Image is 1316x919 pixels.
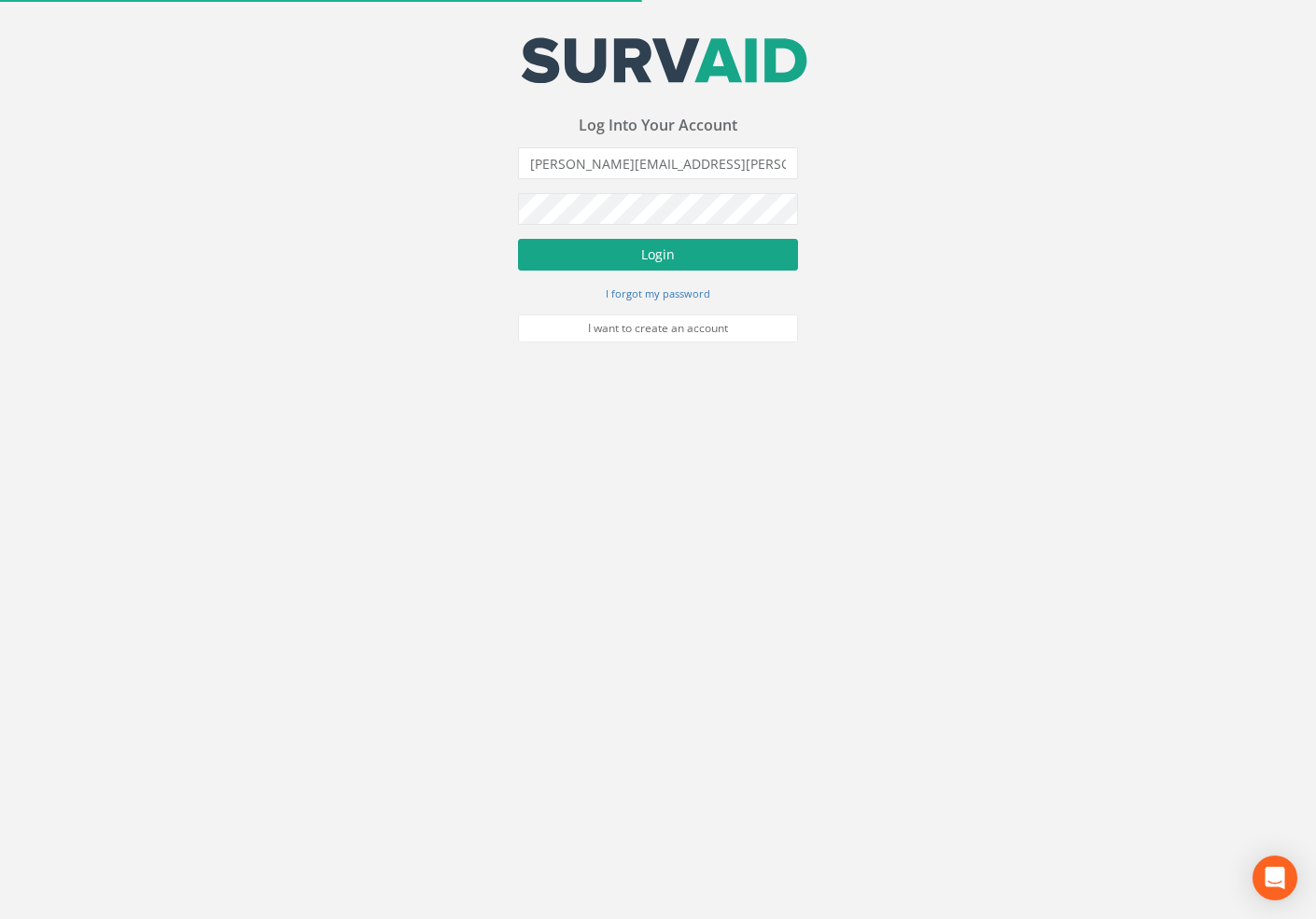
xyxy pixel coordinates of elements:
[518,118,798,134] h3: Log Into Your Account
[606,286,710,300] small: I forgot my password
[606,285,710,301] a: I forgot my password
[518,314,798,342] a: I want to create an account
[518,147,798,179] input: Email
[518,239,798,271] button: Login
[1253,856,1297,900] div: Open Intercom Messenger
